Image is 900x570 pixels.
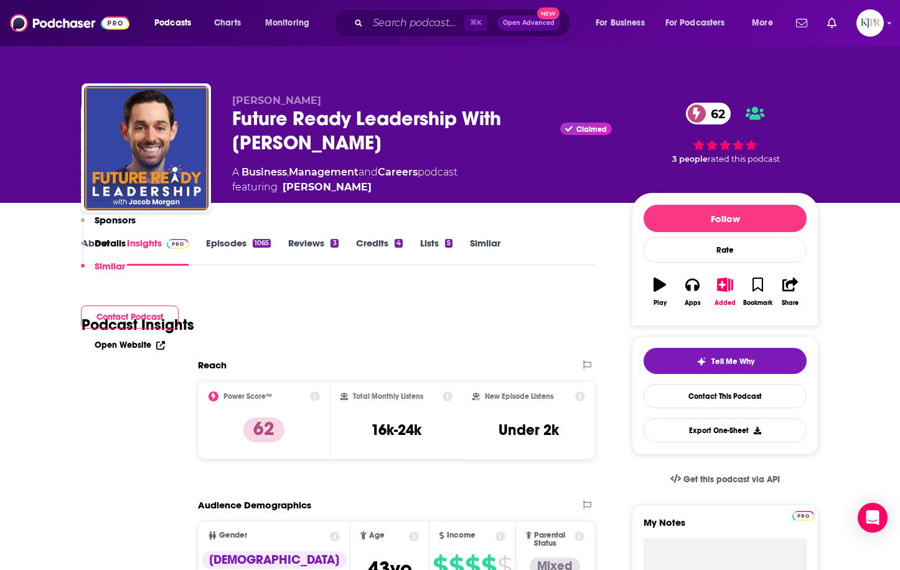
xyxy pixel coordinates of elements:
a: Get this podcast via API [660,464,790,495]
div: Apps [685,299,701,307]
div: 3 [330,239,338,248]
a: Management [289,166,359,178]
button: Export One-Sheet [644,418,807,442]
p: Details [95,237,126,249]
a: Lists5 [420,237,452,266]
button: Apps [676,269,708,314]
span: 62 [698,103,731,124]
button: open menu [256,13,326,33]
span: Age [369,531,385,540]
span: More [752,14,773,32]
div: Added [715,299,736,307]
div: A podcast [232,165,457,195]
a: Contact This Podcast [644,384,807,408]
button: Similar [81,260,125,283]
button: Play [644,269,676,314]
span: New [537,7,560,19]
span: Get this podcast via API [683,474,780,485]
h3: Under 2k [499,421,559,439]
button: Follow [644,205,807,232]
span: rated this podcast [708,154,780,164]
button: Bookmark [741,269,774,314]
img: User Profile [856,9,884,37]
div: 1065 [253,239,271,248]
span: Tell Me Why [711,357,754,367]
span: [PERSON_NAME] [232,95,321,106]
a: Similar [470,237,500,266]
span: Gender [219,531,247,540]
button: Show profile menu [856,9,884,37]
span: and [359,166,378,178]
span: Open Advanced [503,20,555,26]
div: Play [654,299,667,307]
div: 62 3 peoplerated this podcast [632,95,818,172]
span: featuring [232,180,457,195]
span: For Podcasters [665,14,725,32]
span: Income [447,531,476,540]
button: Added [709,269,741,314]
a: Charts [206,13,248,33]
img: tell me why sparkle [696,357,706,367]
a: Jacob Morgan [283,180,372,195]
div: 4 [395,239,403,248]
a: Episodes1065 [206,237,271,266]
h2: Reach [198,359,227,371]
span: For Business [596,14,645,32]
label: My Notes [644,516,807,538]
span: Parental Status [534,531,572,548]
a: Open Website [95,340,165,350]
a: 62 [686,103,731,124]
h2: Audience Demographics [198,499,311,511]
p: 62 [243,418,284,442]
button: open menu [743,13,789,33]
h2: New Episode Listens [485,392,553,401]
input: Search podcasts, credits, & more... [368,13,464,33]
span: , [287,166,289,178]
img: Podchaser - Follow, Share and Rate Podcasts [10,11,129,35]
button: open menu [587,13,660,33]
h2: Total Monthly Listens [353,392,423,401]
a: Show notifications dropdown [822,12,841,34]
img: Future Ready Leadership With Jacob Morgan [84,86,209,210]
div: Share [782,299,799,307]
div: Bookmark [743,299,772,307]
span: Logged in as KJPRpodcast [856,9,884,37]
a: Show notifications dropdown [791,12,812,34]
a: Pro website [792,509,814,521]
a: Credits4 [356,237,403,266]
a: Business [241,166,287,178]
a: Reviews3 [288,237,338,266]
span: Charts [214,14,241,32]
a: Careers [378,166,418,178]
button: tell me why sparkleTell Me Why [644,348,807,374]
h2: Power Score™ [223,392,272,401]
div: Rate [644,237,807,263]
button: Contact Podcast [81,306,179,329]
button: Share [774,269,807,314]
div: Search podcasts, credits, & more... [345,9,583,37]
div: Open Intercom Messenger [858,503,888,533]
button: open menu [146,13,207,33]
p: Similar [95,260,125,272]
span: 3 people [672,154,708,164]
button: Open AdvancedNew [497,16,560,30]
button: open menu [657,13,743,33]
div: [DEMOGRAPHIC_DATA] [202,551,347,569]
button: Details [81,237,126,260]
span: Monitoring [265,14,309,32]
img: Podchaser Pro [792,511,814,521]
span: ⌘ K [464,15,487,31]
div: 5 [445,239,452,248]
h3: 16k-24k [371,421,421,439]
span: Claimed [576,126,607,133]
span: Podcasts [154,14,191,32]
